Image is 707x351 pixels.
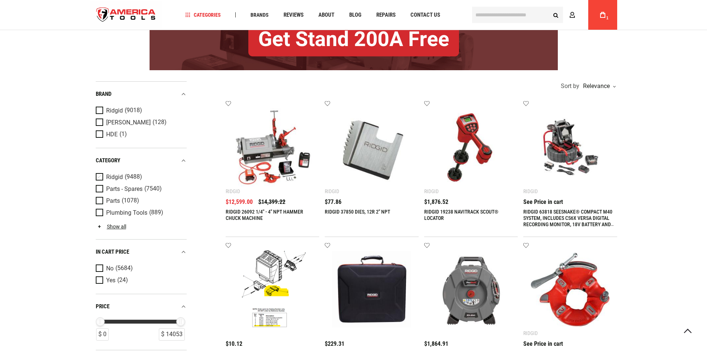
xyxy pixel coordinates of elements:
a: Plumbing Tools (889) [96,209,185,217]
a: Show all [96,224,126,230]
img: RIDGID 26092 1/4 [233,108,312,187]
a: Ridgid (9018) [96,107,185,115]
div: price [96,302,187,312]
span: $10.12 [226,341,242,347]
button: Search [549,8,563,22]
span: (128) [153,119,167,126]
span: [PERSON_NAME] [106,119,151,126]
div: In cart price [96,247,187,257]
span: HDE [106,131,118,138]
img: RIDGID 37850 DIES, 12R 2 [332,108,411,187]
img: RIDGID 66483 RIDGID® CS6X VERSA CARRYING CASE [332,250,411,329]
a: [PERSON_NAME] (128) [96,118,185,127]
div: Relevance [581,83,615,89]
span: (889) [149,209,163,216]
a: RIDGID 37850 DIES, 12R 2" NPT [325,209,390,215]
a: No (5684) [96,264,185,273]
a: About [315,10,338,20]
span: Parts - Spares [106,186,143,192]
a: Brands [247,10,272,20]
span: $229.31 [325,341,344,347]
span: $12,599.00 [226,199,253,205]
span: Blog [349,12,361,18]
span: No [106,265,114,272]
span: Parts [106,198,120,204]
div: Ridgid [523,330,538,336]
span: Categories [185,12,221,17]
div: Ridgid [424,188,439,194]
a: HDE (1) [96,130,185,139]
a: RIDGID 26092 1/4" - 4" NPT HAMMER CHUCK MACHINE [226,209,303,221]
span: (1078) [122,198,139,204]
div: Brand [96,89,187,99]
span: Reviews [284,12,304,18]
a: RIDGID 19238 NAVITRACK SCOUT® LOCATOR [424,209,498,221]
span: Repairs [376,12,396,18]
a: Ridgid (9488) [96,173,185,181]
a: store logo [90,1,162,29]
a: Repairs [373,10,399,20]
span: $77.86 [325,199,341,205]
span: (7540) [144,186,162,192]
a: Yes (24) [96,276,185,285]
a: Blog [346,10,365,20]
span: See Price in cart [523,341,563,347]
a: Parts (1078) [96,197,185,205]
span: Yes [106,277,115,284]
span: (9018) [125,107,142,114]
a: Parts - Spares (7540) [96,185,185,193]
div: Ridgid [226,188,240,194]
span: (1) [120,131,127,137]
span: $1,864.91 [424,341,448,347]
span: Ridgid [106,107,123,114]
div: $ 0 [96,328,109,341]
span: (24) [117,277,128,283]
span: Ridgid [106,174,123,181]
a: RIDGID 63818 SEESNAKE® COMPACT M40 SYSTEM, INCLUDES CS6X VERSA DIGITAL RECORDING MONITOR, 18V BAT... [523,209,614,234]
span: Contact Us [410,12,440,18]
img: RIDGID 76198 FLEXSHAFT™, K9-204+ FOR 2-4 [432,250,511,329]
span: See Price in cart [523,199,563,205]
span: 1 [606,16,609,20]
img: RIDGID 63818 SEESNAKE® COMPACT M40 SYSTEM, INCLUDES CS6X VERSA DIGITAL RECORDING MONITOR, 18V BAT... [531,108,610,187]
a: Categories [182,10,224,20]
img: RIDGID 19238 NAVITRACK SCOUT® LOCATOR [432,108,511,187]
img: RIDGID 97065 811A 1/8” – 2” NPT DIE HEAD, QUICK-OPENING, RH [531,250,610,329]
span: Brands [251,12,269,17]
img: America Tools [90,1,162,29]
div: Ridgid [325,188,339,194]
div: category [96,156,187,166]
span: $1,876.52 [424,199,448,205]
span: $14,399.22 [258,199,285,205]
span: Plumbing Tools [106,209,147,216]
div: $ 14053 [159,328,185,341]
span: Sort by [561,83,579,89]
img: RIDGID 66243 LOCK, LATCH CS6X VERSA [233,250,312,329]
div: Ridgid [523,188,538,194]
span: About [318,12,334,18]
span: (5684) [115,265,133,272]
a: Contact Us [407,10,443,20]
span: (9488) [125,174,142,180]
a: Reviews [280,10,307,20]
div: Product Filters [96,81,187,350]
